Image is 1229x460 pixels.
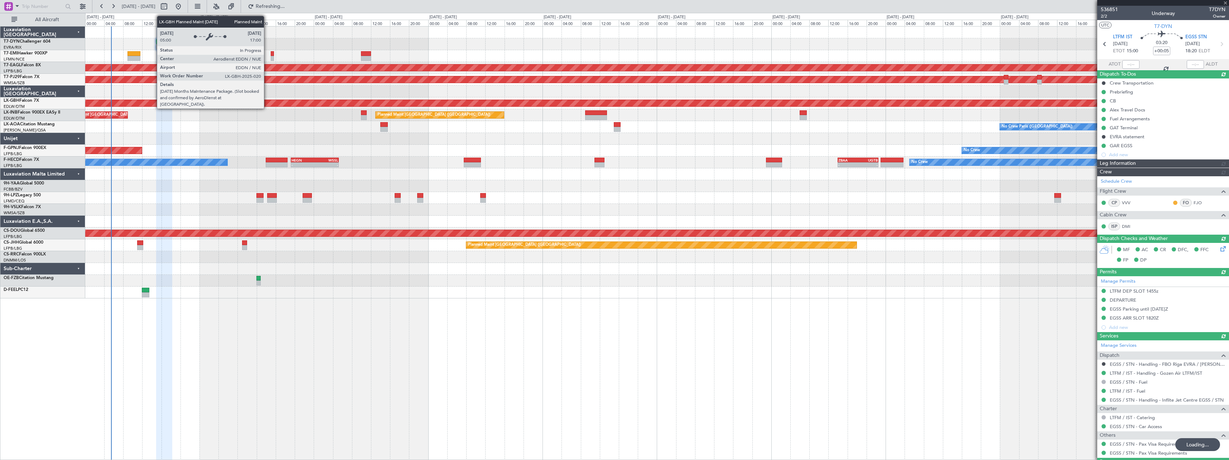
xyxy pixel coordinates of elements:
div: 08:00 [924,20,943,26]
span: 2/2 [1101,13,1118,19]
a: CS-DOUGlobal 6500 [4,229,45,233]
div: 04:00 [790,20,809,26]
span: ATOT [1109,61,1120,68]
span: T7-DYN [4,39,20,44]
div: 12:00 [142,20,161,26]
div: - [838,163,858,167]
div: 12:00 [828,20,847,26]
a: F-HECDFalcon 7X [4,158,39,162]
div: Underway [1152,10,1175,17]
span: [DATE] [1113,40,1128,48]
a: LX-AOACitation Mustang [4,122,55,126]
div: - [291,163,315,167]
div: 04:00 [562,20,580,26]
span: [DATE] [1185,40,1200,48]
div: 04:00 [447,20,466,26]
div: 08:00 [809,20,828,26]
div: 08:00 [123,20,142,26]
span: 9H-VSLK [4,205,21,209]
div: [DATE] - [DATE] [658,14,685,20]
a: T7-EMIHawker 900XP [4,51,47,56]
div: 04:00 [1019,20,1038,26]
div: 12:00 [1057,20,1076,26]
div: 16:00 [276,20,295,26]
a: LFPB/LBG [4,163,22,168]
span: 9H-LPZ [4,193,18,197]
span: T7-PJ29 [4,75,20,79]
a: WMSA/SZB [4,210,25,216]
div: No Crew [964,145,980,156]
button: Refreshing... [245,1,288,12]
a: T7-EAGLFalcon 8X [4,63,41,67]
div: 04:00 [905,20,924,26]
span: 536851 [1101,6,1118,13]
div: [DATE] - [DATE] [87,14,114,20]
span: F-GPNJ [4,146,19,150]
button: All Aircraft [8,14,78,25]
div: 16:00 [390,20,409,26]
span: T7-EAGL [4,63,21,67]
div: HEGN [291,158,315,162]
a: DNMM/LOS [4,258,26,263]
span: ALDT [1206,61,1218,68]
div: 16:00 [962,20,981,26]
div: 00:00 [543,20,562,26]
div: UGTB [858,158,878,162]
a: [PERSON_NAME]/QSA [4,128,46,133]
div: [DATE] - [DATE] [887,14,914,20]
div: 16:00 [619,20,638,26]
div: 16:00 [1076,20,1095,26]
div: 08:00 [1038,20,1057,26]
div: 00:00 [886,20,905,26]
div: 00:00 [428,20,447,26]
div: 20:00 [1095,20,1114,26]
a: D-FEELPC12 [4,288,28,292]
input: Trip Number [22,1,63,12]
div: Planned Maint [GEOGRAPHIC_DATA] [63,110,131,120]
span: T7-EMI [4,51,18,56]
span: LTFM IST [1113,34,1132,41]
span: CS-JHH [4,240,19,245]
div: 12:00 [485,20,504,26]
div: 00:00 [85,20,104,26]
a: LFPB/LBG [4,234,22,239]
div: 20:00 [981,20,1000,26]
a: LFPB/LBG [4,246,22,251]
div: [DATE] - [DATE] [429,14,457,20]
span: D-FEEL [4,288,18,292]
div: 00:00 [771,20,790,26]
div: 00:00 [199,20,218,26]
a: WMSA/SZB [4,80,25,86]
div: Planned Maint [GEOGRAPHIC_DATA] ([GEOGRAPHIC_DATA]) [468,240,581,250]
div: 08:00 [581,20,600,26]
div: Loading... [1175,438,1220,451]
div: [DATE] - [DATE] [772,14,800,20]
div: 16:00 [505,20,524,26]
a: LFMN/NCE [4,57,25,62]
span: 18:20 [1185,48,1197,55]
span: F-HECD [4,158,19,162]
a: 9H-VSLKFalcon 7X [4,205,41,209]
div: 20:00 [180,20,199,26]
a: EVRA/RIX [4,45,21,50]
div: 20:00 [638,20,657,26]
span: LX-INB [4,110,18,115]
span: ELDT [1199,48,1210,55]
a: CS-RRCFalcon 900LX [4,252,46,257]
a: EDLW/DTM [4,116,25,121]
span: T7DYN [1209,6,1225,13]
div: 00:00 [657,20,676,26]
span: Owner [1209,13,1225,19]
a: 9H-LPZLegacy 500 [4,193,41,197]
div: No Crew [911,157,928,168]
div: No Crew Paris ([GEOGRAPHIC_DATA]) [1002,121,1073,132]
div: 20:00 [524,20,543,26]
span: ETOT [1113,48,1125,55]
div: 04:00 [104,20,123,26]
button: UTC [1099,22,1112,28]
div: - [315,163,338,167]
div: 16:00 [733,20,752,26]
div: Planned Maint [GEOGRAPHIC_DATA] ([GEOGRAPHIC_DATA]) [377,110,490,120]
a: LX-INBFalcon 900EX EASy II [4,110,60,115]
span: CS-DOU [4,229,20,233]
